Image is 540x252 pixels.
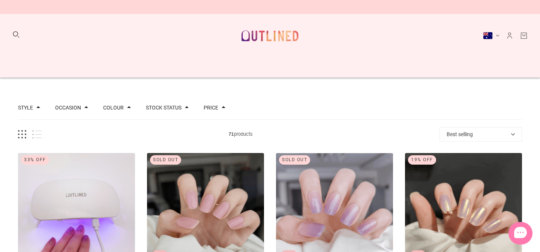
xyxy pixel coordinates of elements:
button: Australia [483,32,499,39]
span: products [42,130,439,138]
button: Filter by Price [204,105,218,110]
button: Filter by Occasion [55,105,81,110]
div: 19% Off [408,155,436,165]
div: Sold out [150,155,181,165]
button: Grid view [18,130,26,139]
div: 33% Off [21,155,49,165]
b: 71 [228,132,234,137]
div: Sold out [279,155,310,165]
a: Outlined [237,20,303,52]
button: Filter by Stock status [146,105,181,110]
a: Cart [520,31,528,40]
button: Filter by Colour [103,105,124,110]
button: Filter by Style [18,105,33,110]
button: Search [12,30,20,39]
button: Best selling [439,127,522,142]
a: Account [505,31,514,40]
button: List view [32,130,42,139]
